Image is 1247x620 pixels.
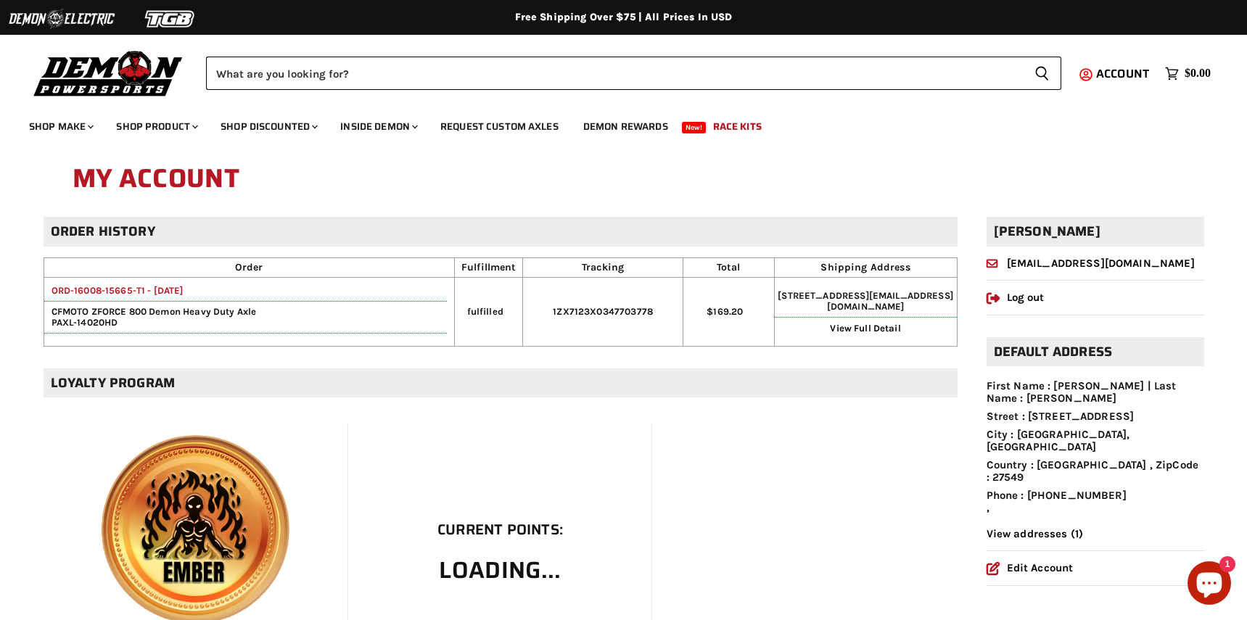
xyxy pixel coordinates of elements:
[702,112,773,141] a: Race Kits
[329,112,427,141] a: Inside Demon
[830,323,900,334] a: View Full Detail
[18,112,102,141] a: Shop Make
[987,561,1074,574] a: Edit Account
[455,258,523,278] th: Fulfillment
[206,57,1023,90] input: Search
[987,291,1045,304] a: Log out
[523,278,683,346] td: 1ZX7123X0347703778
[987,410,1204,423] li: Street : [STREET_ADDRESS]
[683,258,774,278] th: Total
[682,122,707,133] span: New!
[44,217,958,247] h2: Order history
[987,429,1204,454] li: City : [GEOGRAPHIC_DATA], [GEOGRAPHIC_DATA]
[1023,57,1061,90] button: Search
[116,5,225,33] img: TGB Logo 2
[1158,63,1218,84] a: $0.00
[1096,65,1149,83] span: Account
[987,217,1204,247] h2: [PERSON_NAME]
[437,521,563,538] h2: Current Points:
[1183,561,1235,608] inbox-online-store-chat: Shopify online store chat
[437,557,563,584] h2: Loading...
[429,112,569,141] a: Request Custom Axles
[44,11,1204,24] div: Free Shipping Over $75 | All Prices In USD
[206,57,1061,90] form: Product
[210,112,326,141] a: Shop Discounted
[44,306,448,317] span: CFMOTO ZFORCE 800 Demon Heavy Duty Axle
[987,257,1195,270] a: [EMAIL_ADDRESS][DOMAIN_NAME]
[44,317,118,328] span: PAXL-14020HD
[987,527,1084,540] a: View addresses (1)
[707,306,743,317] span: $169.20
[73,156,1175,202] h1: My Account
[44,258,455,278] th: Order
[774,278,957,346] td: [STREET_ADDRESS]
[987,380,1204,514] ul: ,
[455,278,523,346] td: fulfilled
[105,112,207,141] a: Shop Product
[44,285,184,296] a: ORD-16008-15665-T1 - [DATE]
[1090,67,1158,80] a: Account
[987,459,1204,484] li: Country : [GEOGRAPHIC_DATA] , ZipCode : 27549
[7,5,116,33] img: Demon Electric Logo 2
[44,368,958,398] h2: Loyalty Program
[29,47,188,99] img: Demon Powersports
[572,112,679,141] a: Demon Rewards
[523,258,683,278] th: Tracking
[1185,67,1211,80] span: $0.00
[987,489,1204,502] li: Phone : [PHONE_NUMBER]
[987,337,1204,367] h2: Default address
[774,258,957,278] th: Shipping Address
[987,380,1204,405] li: First Name : [PERSON_NAME] | Last Name : [PERSON_NAME]
[827,290,953,312] span: [EMAIL_ADDRESS][DOMAIN_NAME]
[18,106,1207,141] ul: Main menu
